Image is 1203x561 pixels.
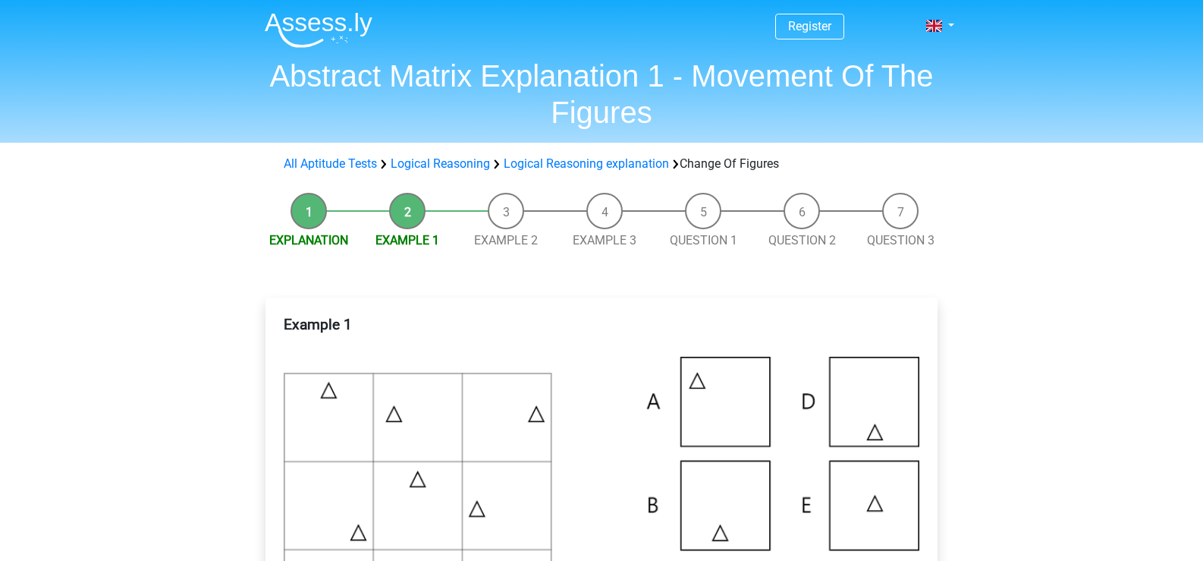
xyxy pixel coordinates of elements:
h1: Abstract Matrix Explanation 1 - Movement Of The Figures [253,58,950,131]
a: Example 3 [573,233,636,247]
a: Question 3 [867,233,934,247]
a: Logical Reasoning [391,156,490,171]
a: Question 1 [670,233,737,247]
a: Example 2 [474,233,538,247]
a: Logical Reasoning explanation [504,156,669,171]
div: Change Of Figures [278,155,925,173]
a: All Aptitude Tests [284,156,377,171]
img: Assessly [265,12,372,48]
b: Example 1 [284,316,352,333]
a: Register [788,19,831,33]
a: Example 1 [375,233,439,247]
a: Explanation [269,233,348,247]
a: Question 2 [768,233,836,247]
